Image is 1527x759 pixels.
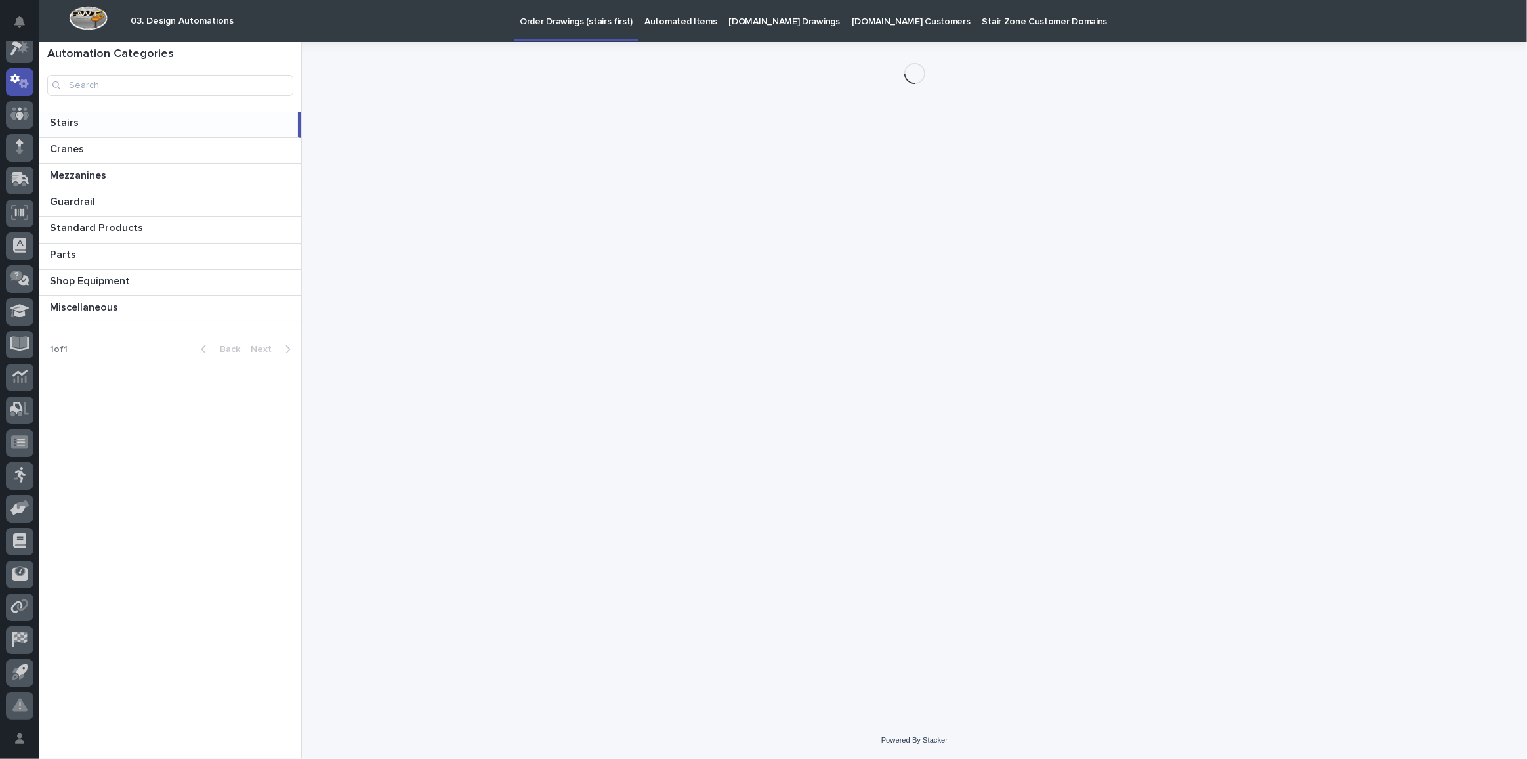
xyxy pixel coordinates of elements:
a: CranesCranes [39,138,301,164]
a: Powered By Stacker [881,736,948,744]
input: Search [47,75,293,96]
p: 1 of 1 [39,334,78,366]
p: Cranes [50,141,87,156]
a: GuardrailGuardrail [39,190,301,217]
a: Standard ProductsStandard Products [39,217,301,243]
button: Notifications [6,8,33,35]
p: Stairs [50,114,81,129]
a: StairsStairs [39,112,301,138]
h1: Automation Categories [47,47,293,62]
span: Back [212,345,240,354]
a: Shop EquipmentShop Equipment [39,270,301,296]
p: Mezzanines [50,167,109,182]
p: Parts [50,246,79,261]
a: MezzaninesMezzanines [39,164,301,190]
p: Standard Products [50,219,146,234]
p: Miscellaneous [50,299,121,314]
a: PartsParts [39,244,301,270]
a: MiscellaneousMiscellaneous [39,296,301,322]
button: Back [190,343,245,355]
p: Shop Equipment [50,272,133,288]
span: Next [251,345,280,354]
button: Next [245,343,301,355]
h2: 03. Design Automations [131,16,234,27]
img: Workspace Logo [69,6,108,30]
p: Guardrail [50,193,98,208]
div: Notifications [16,16,33,37]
